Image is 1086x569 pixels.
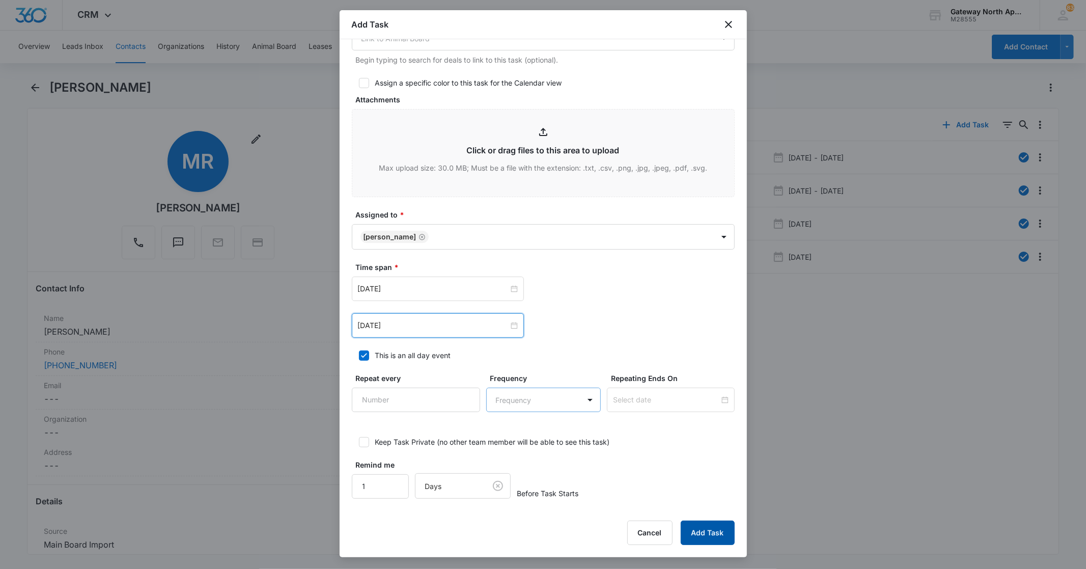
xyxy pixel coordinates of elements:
label: Attachments [356,94,739,105]
label: Time span [356,262,739,273]
input: Select date [613,394,719,405]
input: Sep 4, 2025 [358,283,509,294]
button: Add Task [681,521,735,545]
div: Remove Derek Stellway [416,233,426,240]
p: Begin typing to search for deals to link to this task (optional). [356,55,735,65]
button: Clear [490,478,506,494]
input: Sep 5, 2025 [358,320,509,331]
h1: Add Task [352,18,389,31]
span: Before Task Starts [517,488,578,499]
label: Assigned to [356,209,739,220]
input: Number [352,474,409,499]
div: [PERSON_NAME] [364,233,416,240]
button: close [722,18,735,31]
div: Assign a specific color to this task for the Calendar view [375,77,562,88]
button: Cancel [627,521,673,545]
label: Frequency [490,373,605,384]
input: Number [352,388,480,412]
label: Remind me [356,459,413,470]
label: Repeat every [356,373,484,384]
label: Repeating Ends On [611,373,738,384]
div: Keep Task Private (no other team member will be able to see this task) [375,437,610,447]
div: This is an all day event [375,350,451,361]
